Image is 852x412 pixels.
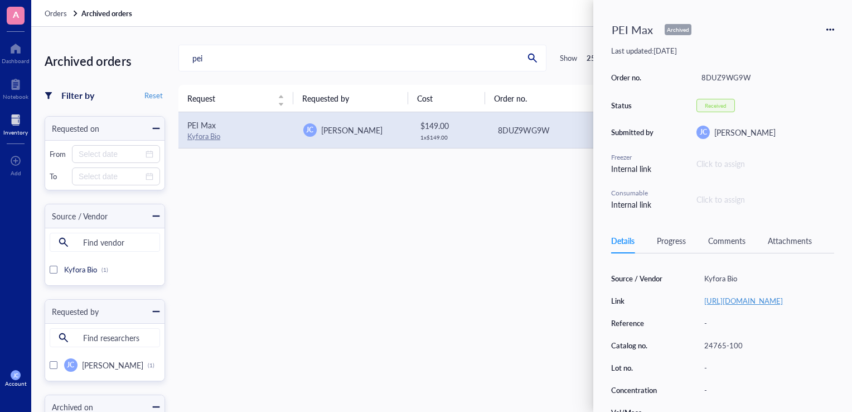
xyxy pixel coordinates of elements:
span: JC [700,127,707,137]
div: Consumable [611,188,656,198]
a: Kyfora Bio [187,131,220,141]
div: Status [611,100,656,111]
div: - [699,360,834,376]
div: Source / Vendor [45,210,108,222]
span: JC [306,125,313,135]
span: JC [67,360,74,370]
div: Archived [665,24,691,35]
input: Select date [79,170,143,183]
div: (1) [148,362,154,368]
div: Show [560,53,577,63]
b: 25 [587,52,596,63]
div: Submitted by [611,127,656,137]
div: Attachments [768,234,812,247]
span: [PERSON_NAME] [82,360,143,371]
th: Order no. [485,85,600,112]
div: Lot no. [611,363,668,373]
a: Inventory [3,111,28,136]
div: Requested on [45,122,99,135]
div: Received [705,102,727,109]
span: JC [13,372,18,379]
div: $ 149.00 [420,119,479,132]
div: Freezer [611,152,656,162]
div: Notebook [3,93,28,100]
div: Order no. [611,73,656,83]
div: 8DUZ9WG9W [696,70,834,85]
a: Notebook [3,75,28,100]
div: Kyfora Bio [699,271,834,286]
div: Add [11,170,21,176]
div: Filter by [61,88,94,103]
div: Source / Vendor [611,274,668,284]
th: Request [178,85,293,112]
div: PEI Max [607,18,658,41]
div: 24765-100 [699,338,834,353]
div: Progress [657,234,686,247]
span: Orders [45,8,67,18]
div: To [50,171,67,181]
span: Kyfora Bio [64,264,97,275]
button: Reset [142,89,165,102]
div: Internal link [611,162,656,175]
div: (1) [101,266,108,273]
div: Concentration [611,385,668,395]
div: Inventory [3,129,28,136]
div: Link [611,296,668,306]
th: Cost [408,85,485,112]
div: 1 x $ 149.00 [420,134,479,141]
div: Account [5,380,27,387]
span: PEI Max [187,119,216,131]
div: - [699,315,834,331]
a: Orders [45,8,79,18]
a: Dashboard [2,40,30,64]
div: From [50,149,67,159]
span: [PERSON_NAME] [714,127,776,138]
span: Request [187,92,271,104]
div: Catalog no. [611,341,668,351]
th: Requested by [293,85,408,112]
input: Select date [79,148,143,160]
a: Archived orders [81,8,134,18]
div: Last updated: [DATE] [611,46,834,56]
span: Reset [144,90,163,100]
div: Click to assign [696,157,834,170]
a: [URL][DOMAIN_NAME] [704,295,783,306]
td: 8DUZ9WG9W [488,112,604,148]
div: Details [611,234,635,247]
div: Comments [708,234,745,247]
div: Dashboard [2,58,30,64]
div: Archived orders [45,50,165,71]
div: Click to assign [696,193,834,205]
div: Reference [611,318,668,328]
span: [PERSON_NAME] [321,124,383,136]
div: Requested by [45,305,99,318]
div: 8DUZ9WG9W [498,124,595,136]
span: A [13,7,19,21]
div: - [699,382,834,398]
div: Internal link [611,198,656,210]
